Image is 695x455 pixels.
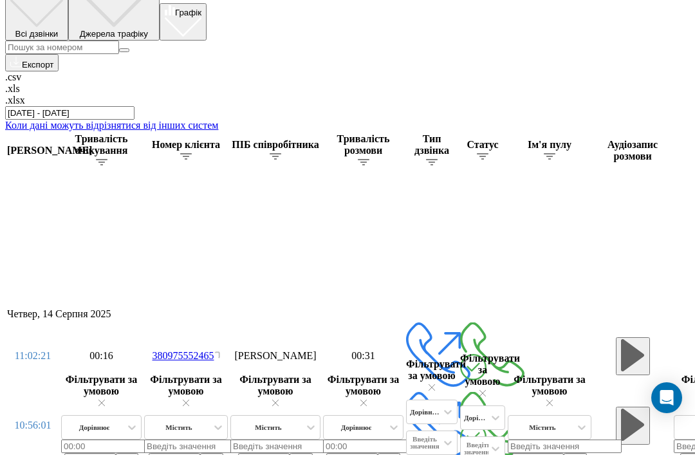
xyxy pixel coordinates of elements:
div: [PERSON_NAME] [7,145,59,156]
td: 00:16 [60,322,142,390]
div: Тривалість розмови [323,133,403,156]
div: Фільтрувати за умовою [460,353,505,399]
a: 380975552465 [153,350,214,361]
div: Статус [460,139,505,151]
td: 00:31 [322,322,404,390]
input: Введіть значення [230,440,344,453]
a: Коли дані можуть відрізнятися вiд інших систем [5,120,218,131]
div: Введіть значення [410,436,440,450]
span: Всі дзвінки [15,29,59,39]
button: Графік [160,3,207,41]
div: Фільтрувати за умовою [144,374,228,409]
div: Фільтрувати за умовою [230,374,320,409]
span: .csv [5,71,21,82]
div: ПІБ співробітника [230,139,320,151]
div: 11:02:21 [7,350,59,362]
input: Введіть значення [508,440,622,453]
div: Тривалість очікування [61,133,142,156]
input: Введіть значення [144,440,258,453]
input: 00:00 [323,440,437,453]
div: Тип дзвінка [406,133,458,156]
span: .xlsx [5,95,25,106]
div: Фільтрувати за умовою [406,358,458,393]
span: .xls [5,83,20,94]
div: Open Intercom Messenger [651,382,682,413]
div: Номер клієнта [144,139,228,151]
div: Фільтрувати за умовою [61,374,142,409]
div: Фільтрувати за умовою [508,374,591,409]
td: [PERSON_NAME] [230,322,321,390]
input: Пошук за номером [5,41,119,54]
div: Аудіозапис розмови [594,139,671,162]
div: Фільтрувати за умовою [323,374,403,409]
div: Ім'я пулу [508,139,591,151]
button: Експорт [5,54,59,71]
input: 00:00 [61,440,175,453]
span: Графік [175,8,201,17]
